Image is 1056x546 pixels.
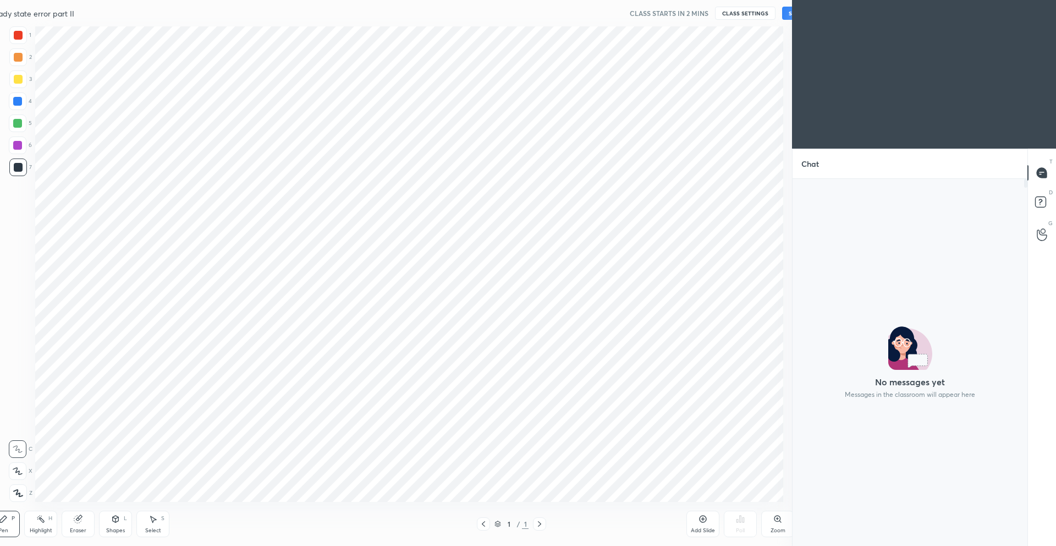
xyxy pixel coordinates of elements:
[9,92,32,110] div: 4
[161,516,164,521] div: S
[691,528,715,533] div: Add Slide
[1048,219,1053,227] p: G
[782,7,832,20] button: START CLASS
[771,528,785,533] div: Zoom
[30,528,52,533] div: Highlight
[12,516,15,521] div: P
[9,136,32,154] div: 6
[9,462,32,480] div: X
[9,26,31,44] div: 1
[715,7,776,20] button: CLASS SETTINGS
[9,484,32,502] div: Z
[503,521,514,527] div: 1
[1049,157,1053,166] p: T
[630,8,708,18] h5: CLASS STARTS IN 2 MINS
[48,516,52,521] div: H
[9,114,32,132] div: 5
[793,149,828,178] p: Chat
[1049,188,1053,196] p: D
[106,528,125,533] div: Shapes
[9,48,32,66] div: 2
[516,521,520,527] div: /
[9,440,32,458] div: C
[70,528,86,533] div: Eraser
[124,516,127,521] div: L
[9,70,32,88] div: 3
[9,159,32,176] div: 7
[145,528,161,533] div: Select
[522,519,529,529] div: 1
